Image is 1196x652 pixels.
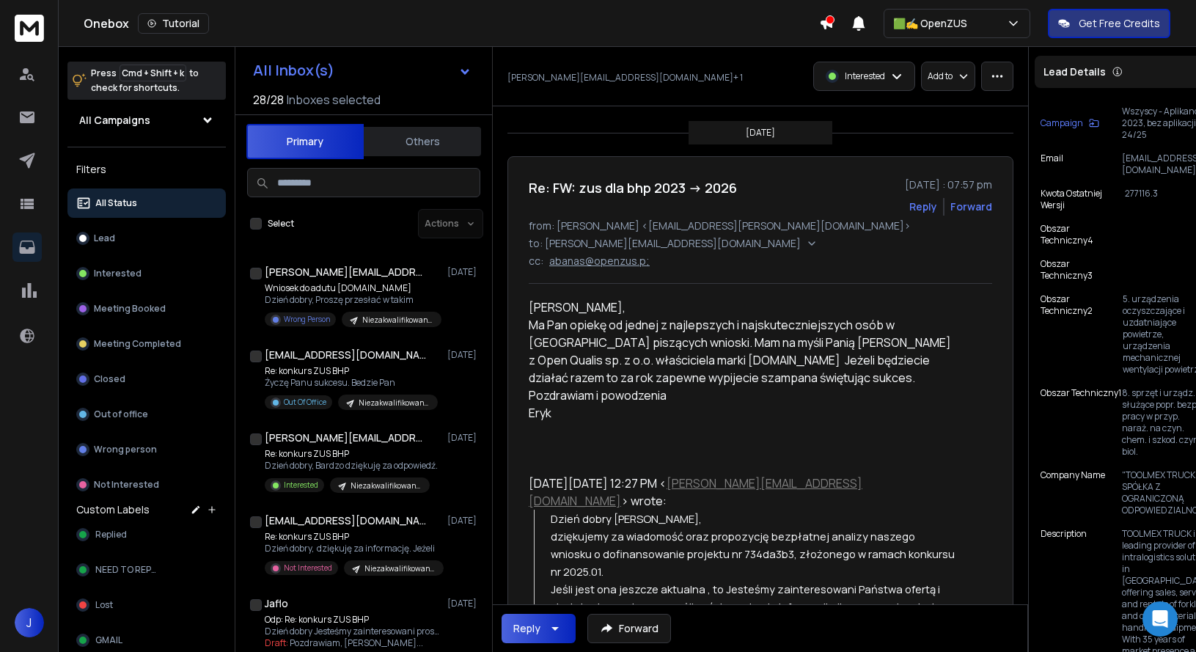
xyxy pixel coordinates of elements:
button: Forward [587,614,671,643]
p: [DATE] [447,598,480,609]
p: Interested [845,70,885,82]
button: Meeting Booked [67,294,226,323]
p: Niezakwalifikowani 2025 [359,398,429,409]
button: Tutorial [138,13,209,34]
p: Obszar Techniczny1 [1041,387,1121,458]
h1: All Campaigns [79,113,150,128]
h3: Custom Labels [76,502,150,517]
p: abanas@openzus.p; [549,254,650,268]
p: Re: konkurs ZUS BHP [265,448,438,460]
p: Out Of Office [284,397,326,408]
span: Lost [95,599,113,611]
button: Out of office [67,400,226,429]
p: Lead Details [1043,65,1106,79]
h1: [EMAIL_ADDRESS][DOMAIN_NAME] [265,513,426,528]
p: Niezakwalifikowani 2025 [362,315,433,326]
button: Get Free Credits [1048,9,1170,38]
p: Company Name [1041,469,1105,516]
div: Reply [513,621,540,636]
p: Kwota Ostatniej Wersji [1041,188,1125,211]
button: Wrong person [67,435,226,464]
p: Interested [284,480,318,491]
p: Add to [928,70,953,82]
button: All Inbox(s) [241,56,483,85]
p: Wniosek do adutu [DOMAIN_NAME] [265,282,441,294]
div: Open Intercom Messenger [1142,601,1178,637]
p: Email [1041,153,1063,176]
p: Życzę Panu sukcesu. Bedzie Pan [265,377,438,389]
p: [DATE] [746,127,775,139]
p: [DATE] [447,349,480,361]
h1: All Inbox(s) [253,63,334,78]
p: Wrong Person [284,314,330,325]
p: Meeting Booked [94,303,166,315]
span: Dzień dobry [PERSON_NAME], [551,511,702,526]
p: Dzień dobry Jesteśmy zainteresowani proszę [265,626,441,637]
button: J [15,608,44,637]
p: [PERSON_NAME][EMAIL_ADDRESS][DOMAIN_NAME] + 1 [507,72,743,84]
button: Others [364,125,481,158]
button: Campaign [1041,106,1099,141]
p: Obszar Techniczny3 [1041,258,1123,282]
p: [DATE] [447,266,480,278]
button: Interested [67,259,226,288]
button: Replied [67,520,226,549]
p: Niezakwalifikowani 2025 [364,563,435,574]
h3: Filters [67,159,226,180]
div: Onebox [84,13,819,34]
button: All Status [67,188,226,218]
button: Reply [502,614,576,643]
p: [DATE] [447,515,480,527]
p: Closed [94,373,125,385]
button: All Campaigns [67,106,226,135]
p: All Status [95,197,137,209]
div: Ma Pan opiekę od jednej z najlepszych i najskuteczniejszych osób w [GEOGRAPHIC_DATA] piszących wn... [529,316,957,387]
label: Select [268,218,294,230]
span: Jeśli jest ona jeszcze aktualna , to Jesteśmy zainteresowani Państwa ofertą i chętnie skorzystamy... [551,582,943,649]
span: Pozdrawiam, [PERSON_NAME] ... [290,637,423,649]
h1: Re: FW: zus dla bhp 2023 -> 2026 [529,177,737,198]
span: 28 / 28 [253,91,284,109]
p: Re: konkurs ZUS BHP [265,531,441,543]
button: Reply [909,199,937,214]
a: [PERSON_NAME][EMAIL_ADDRESS][DOMAIN_NAME] [529,475,862,509]
p: to: [PERSON_NAME][EMAIL_ADDRESS][DOMAIN_NAME] [529,236,803,251]
div: Eryk [529,404,957,422]
p: Odp: Re: konkurs ZUS BHP [265,614,441,626]
p: Interested [94,268,142,279]
span: dziękujemy za wiadomość oraz propozycję bezpłatnej analizy naszego wniosku o dofinansowanie proje... [551,529,957,579]
p: Campaign [1041,117,1083,129]
div: Pozdrawiam i powodzenia [529,387,957,404]
p: Lead [94,232,115,244]
button: Meeting Completed [67,329,226,359]
p: Wrong person [94,444,157,455]
h1: [EMAIL_ADDRESS][DOMAIN_NAME] [265,348,426,362]
button: Not Interested [67,470,226,499]
button: Primary [246,124,364,159]
div: [DATE][DATE] 12:27 PM < > wrote: [529,475,957,510]
span: GMAIL [95,634,122,646]
p: Get Free Credits [1079,16,1160,31]
p: Dzień dobry, dziękuję za informację. Jeżeli [265,543,441,554]
p: Not Interested [284,563,332,574]
span: Cmd + Shift + k [120,65,186,81]
button: Closed [67,365,226,394]
p: from: [PERSON_NAME] <[EMAIL_ADDRESS][PERSON_NAME][DOMAIN_NAME]> [529,219,992,233]
p: Re: konkurs ZUS BHP [265,365,438,377]
p: 🟩✍️ OpenZUS [893,16,973,31]
p: [DATE] : 07:57 pm [905,177,992,192]
button: NEED TO REPLY [67,555,226,585]
p: cc: [529,254,543,268]
p: Niezakwalifikowani 2025 [351,480,421,491]
h1: [PERSON_NAME][EMAIL_ADDRESS][DOMAIN_NAME] [265,431,426,445]
button: Lost [67,590,226,620]
p: Not Interested [94,479,159,491]
h1: Jaflo [265,596,288,611]
p: Meeting Completed [94,338,181,350]
div: Forward [950,199,992,214]
p: Press to check for shortcuts. [91,66,199,95]
p: Obszar Techniczny2 [1041,293,1123,376]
